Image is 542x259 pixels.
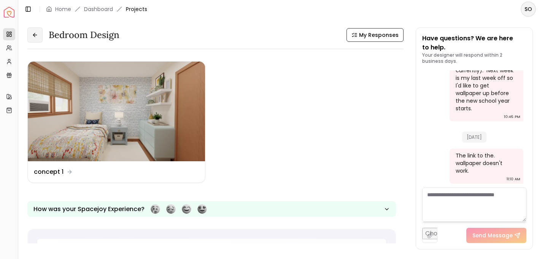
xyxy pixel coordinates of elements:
img: Spacejoy Logo [4,7,14,17]
div: 10:46 PM [504,113,520,121]
dd: concept 1 [34,167,64,176]
div: 11:10 AM [507,175,520,183]
p: Your designer will respond within 2 business days. [422,52,526,64]
a: Spacejoy [4,7,14,17]
a: Home [55,5,71,13]
a: Dashboard [84,5,113,13]
span: SO [521,2,535,16]
a: concept 1concept 1 [27,61,205,183]
button: My Responses [346,28,404,42]
span: Projects [126,5,147,13]
button: How was your Spacejoy Experience?Feeling terribleFeeling badFeeling goodFeeling awesome [27,201,396,217]
p: Have questions? We are here to help. [422,34,526,52]
h3: Bedroom design [49,29,119,41]
p: How was your Spacejoy Experience? [33,205,145,214]
button: SO [521,2,536,17]
span: My Responses [359,31,399,39]
div: The link to the. wallpaper doesn't work. [456,152,516,175]
span: [DATE] [462,132,486,143]
nav: breadcrumb [46,5,147,13]
img: concept 1 [28,62,205,161]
